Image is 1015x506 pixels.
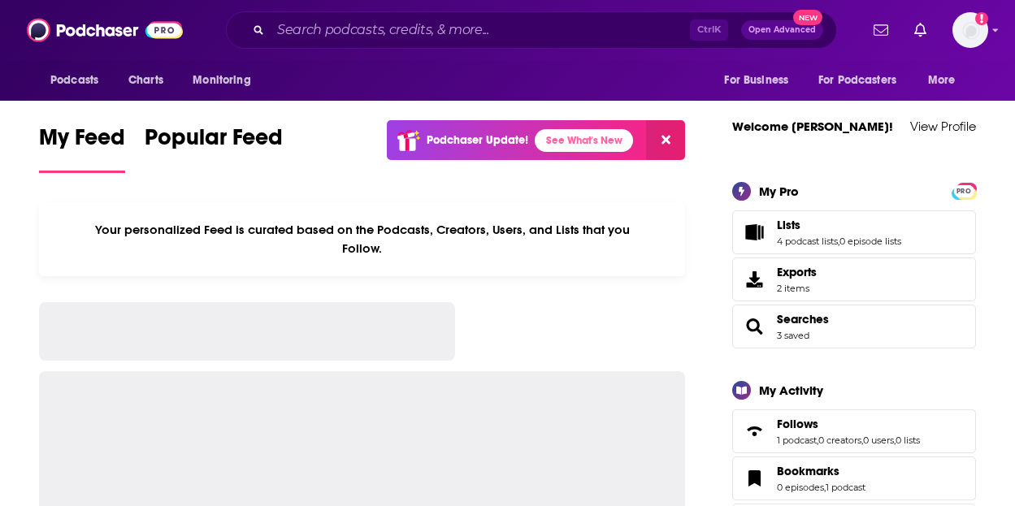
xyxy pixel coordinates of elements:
[777,236,838,247] a: 4 podcast lists
[738,315,770,338] a: Searches
[39,123,125,161] span: My Feed
[738,420,770,443] a: Follows
[732,257,976,301] a: Exports
[27,15,183,45] img: Podchaser - Follow, Share and Rate Podcasts
[724,69,788,92] span: For Business
[839,236,901,247] a: 0 episode lists
[738,467,770,490] a: Bookmarks
[738,221,770,244] a: Lists
[145,123,283,161] span: Popular Feed
[50,69,98,92] span: Podcasts
[818,435,861,446] a: 0 creators
[777,464,839,478] span: Bookmarks
[952,12,988,48] img: User Profile
[128,69,163,92] span: Charts
[690,19,728,41] span: Ctrl K
[867,16,895,44] a: Show notifications dropdown
[118,65,173,96] a: Charts
[732,409,976,453] span: Follows
[732,119,893,134] a: Welcome [PERSON_NAME]!
[39,65,119,96] button: open menu
[818,69,896,92] span: For Podcasters
[777,417,920,431] a: Follows
[777,312,829,327] a: Searches
[713,65,809,96] button: open menu
[39,202,685,276] div: Your personalized Feed is curated based on the Podcasts, Creators, Users, and Lists that you Follow.
[896,435,920,446] a: 0 lists
[910,119,976,134] a: View Profile
[777,435,817,446] a: 1 podcast
[271,17,690,43] input: Search podcasts, credits, & more...
[838,236,839,247] span: ,
[759,184,799,199] div: My Pro
[193,69,250,92] span: Monitoring
[908,16,933,44] a: Show notifications dropdown
[226,11,837,49] div: Search podcasts, credits, & more...
[741,20,823,40] button: Open AdvancedNew
[826,482,865,493] a: 1 podcast
[861,435,863,446] span: ,
[777,218,901,232] a: Lists
[145,123,283,173] a: Popular Feed
[777,482,824,493] a: 0 episodes
[732,305,976,348] span: Searches
[748,26,816,34] span: Open Advanced
[975,12,988,25] svg: Add a profile image
[535,129,633,152] a: See What's New
[824,482,826,493] span: ,
[738,268,770,291] span: Exports
[427,133,528,147] p: Podchaser Update!
[777,330,809,341] a: 3 saved
[777,417,818,431] span: Follows
[181,65,271,96] button: open menu
[793,10,822,25] span: New
[917,65,976,96] button: open menu
[928,69,956,92] span: More
[732,210,976,254] span: Lists
[954,184,974,196] a: PRO
[863,435,894,446] a: 0 users
[952,12,988,48] span: Logged in as HavasAlexa
[777,283,817,294] span: 2 items
[894,435,896,446] span: ,
[952,12,988,48] button: Show profile menu
[39,123,125,173] a: My Feed
[777,218,800,232] span: Lists
[817,435,818,446] span: ,
[808,65,920,96] button: open menu
[777,265,817,279] span: Exports
[954,185,974,197] span: PRO
[732,456,976,500] span: Bookmarks
[759,383,823,398] div: My Activity
[777,464,865,478] a: Bookmarks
